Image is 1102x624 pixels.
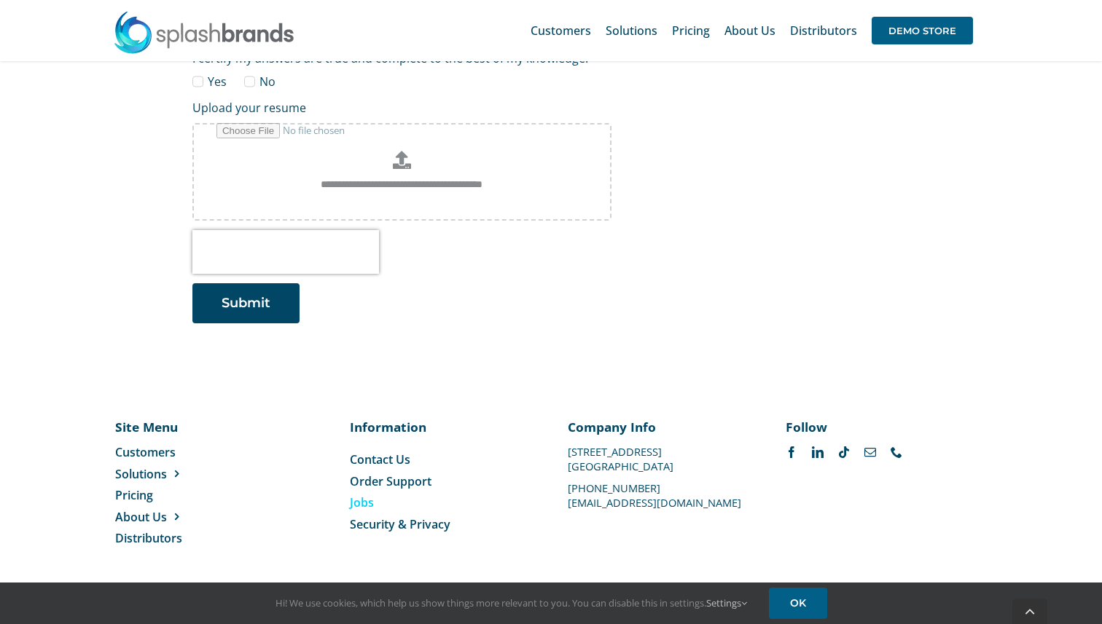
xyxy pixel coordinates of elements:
span: Jobs [350,494,374,510]
a: Distributors [790,7,857,54]
a: Pricing [672,7,710,54]
span: About Us [724,25,775,36]
a: DEMO STORE [872,7,973,54]
span: Pricing [672,25,710,36]
span: Hi! We use cookies, which help us show things more relevant to you. You can disable this in setti... [275,596,747,609]
a: Solutions [115,466,232,482]
p: Company Info [568,418,752,435]
span: Solutions [115,466,167,482]
span: Distributors [115,530,182,546]
a: Order Support [350,473,534,489]
a: phone [891,446,902,458]
span: Pricing [115,487,153,503]
a: facebook [786,446,797,458]
a: About Us [115,509,232,525]
nav: Menu [115,444,232,546]
span: Submit [222,296,270,311]
a: Customers [115,444,232,460]
span: About Us [115,509,167,525]
a: Security & Privacy [350,516,534,532]
span: Solutions [606,25,657,36]
a: Jobs [350,494,534,510]
p: Follow [786,418,970,435]
img: SplashBrands.com Logo [113,10,295,54]
a: mail [864,446,876,458]
a: Settings [706,596,747,609]
a: Customers [531,7,591,54]
span: Customers [115,444,176,460]
a: linkedin [812,446,824,458]
a: Distributors [115,530,232,546]
a: Contact Us [350,451,534,467]
nav: Menu [350,451,534,532]
span: Order Support [350,473,431,489]
a: Pricing [115,487,232,503]
span: Distributors [790,25,857,36]
label: No [244,74,275,90]
span: Security & Privacy [350,516,450,532]
button: Submit [192,283,300,323]
a: OK [769,588,827,619]
span: DEMO STORE [872,17,973,44]
span: Customers [531,25,591,36]
iframe: reCAPTCHA [192,230,379,274]
label: Yes [192,74,227,90]
nav: Main Menu Sticky [531,7,973,54]
a: tiktok [838,446,850,458]
span: Contact Us [350,451,410,467]
label: Upload your resume [192,100,306,116]
p: Information [350,418,534,435]
p: Site Menu [115,418,232,435]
